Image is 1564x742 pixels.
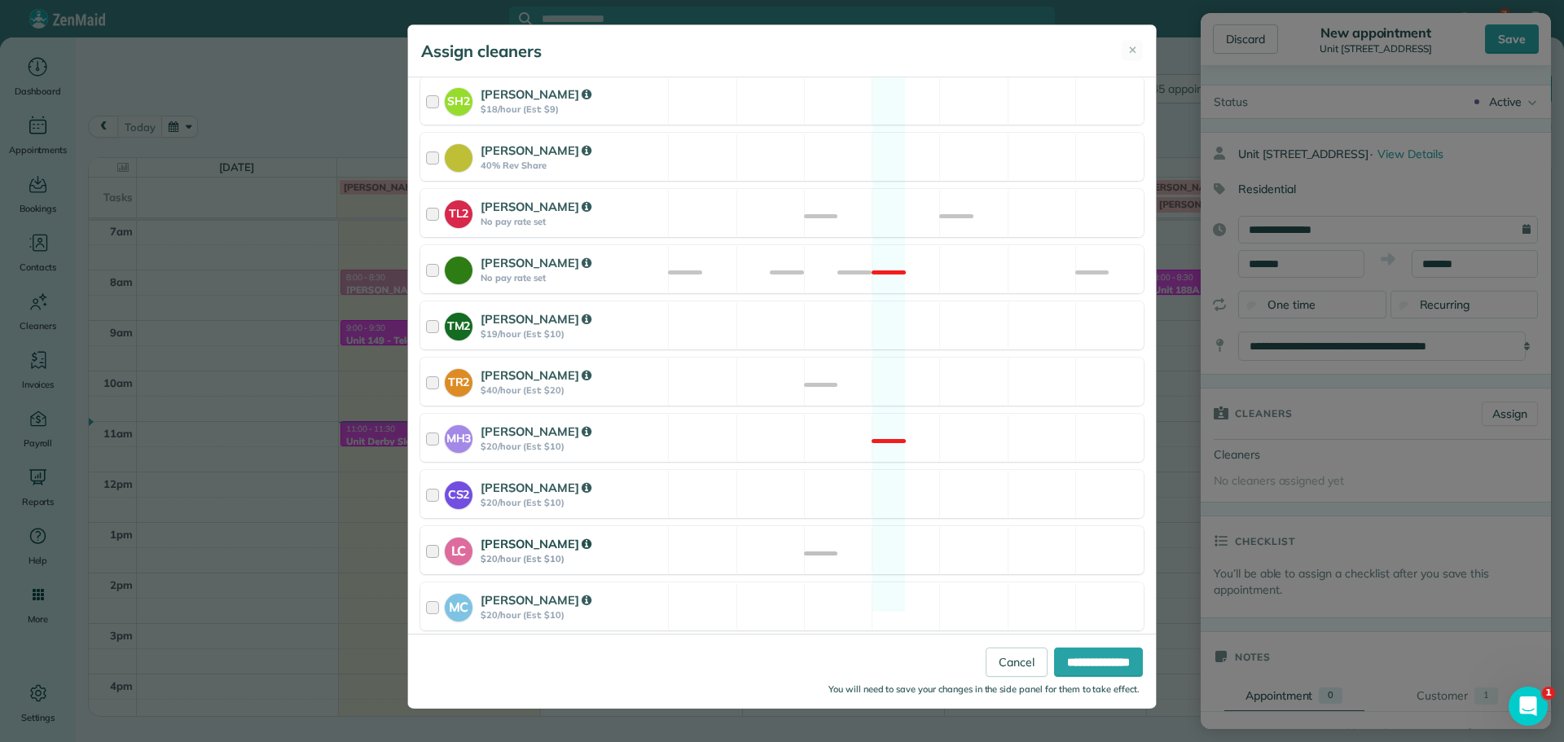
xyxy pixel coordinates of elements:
[445,369,472,391] strong: TR2
[481,86,591,102] strong: [PERSON_NAME]
[481,553,663,564] strong: $20/hour (Est: $10)
[481,497,663,508] strong: $20/hour (Est: $10)
[481,592,591,608] strong: [PERSON_NAME]
[445,200,472,222] strong: TL2
[481,103,663,115] strong: $18/hour (Est: $9)
[481,160,663,171] strong: 40% Rev Share
[421,40,542,63] h5: Assign cleaners
[481,609,663,621] strong: $20/hour (Est: $10)
[481,199,591,214] strong: [PERSON_NAME]
[481,367,591,383] strong: [PERSON_NAME]
[1509,687,1548,726] iframe: Intercom live chat
[445,425,472,447] strong: MH3
[481,328,663,340] strong: $19/hour (Est: $10)
[445,481,472,503] strong: CS2
[481,311,591,327] strong: [PERSON_NAME]
[986,648,1048,677] a: Cancel
[481,143,591,158] strong: [PERSON_NAME]
[481,216,663,227] strong: No pay rate set
[481,424,591,439] strong: [PERSON_NAME]
[481,441,663,452] strong: $20/hour (Est: $10)
[445,313,472,335] strong: TM2
[481,272,663,283] strong: No pay rate set
[481,536,591,551] strong: [PERSON_NAME]
[445,88,472,110] strong: SH2
[481,384,663,396] strong: $40/hour (Est: $20)
[481,255,591,270] strong: [PERSON_NAME]
[445,594,472,617] strong: MC
[481,480,591,495] strong: [PERSON_NAME]
[445,538,472,561] strong: LC
[1542,687,1555,700] span: 1
[828,683,1140,695] small: You will need to save your changes in the side panel for them to take effect.
[1128,42,1137,59] span: ✕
